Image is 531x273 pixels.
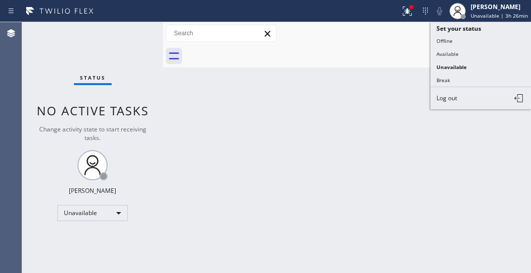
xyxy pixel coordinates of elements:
span: Unavailable | 3h 26min [471,12,528,19]
span: Status [80,74,106,81]
input: Search [166,25,276,41]
button: Mute [432,4,447,18]
span: Change activity state to start receiving tasks. [39,125,146,142]
div: [PERSON_NAME] [69,186,116,195]
div: Unavailable [57,205,128,221]
div: [PERSON_NAME] [471,3,528,11]
span: No active tasks [37,102,149,119]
